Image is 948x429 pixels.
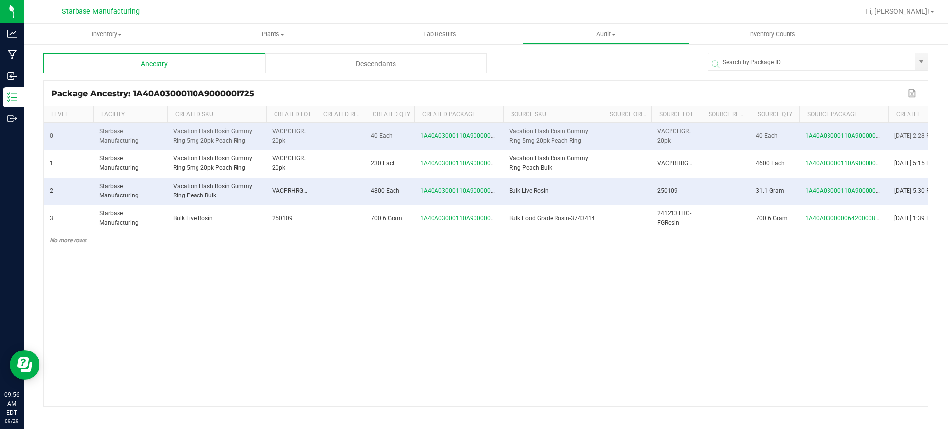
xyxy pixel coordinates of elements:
div: Package Ancestry: 1A40A03000110A9000001725 [51,89,906,98]
span: 1A40A03000110A9000001400 [805,160,890,167]
span: 2 [50,187,53,194]
span: [DATE] 2:28 PM EDT [894,132,948,139]
th: Source Lot [651,106,701,123]
span: Hi, [PERSON_NAME]! [865,7,929,15]
th: Source SKU [503,106,602,123]
inline-svg: Manufacturing [7,50,17,60]
span: 1A40A0300000642000089075 [805,215,889,222]
span: VACPRHRG250812BULK [272,187,338,194]
span: 1 [50,160,53,167]
span: [DATE] 5:30 PM EDT [894,187,948,194]
span: 3 [50,215,53,222]
span: VACPCHGR250821-20pk [272,128,326,144]
span: Lab Results [410,30,470,39]
th: Source Package [799,106,888,123]
a: Inventory [24,24,190,44]
span: Inventory Counts [736,30,809,39]
span: 700.6 Gram [371,215,402,222]
span: VACPCHGR250821-20pk [272,155,326,171]
span: 40 Each [756,132,778,139]
th: Source Ref Field [701,106,750,123]
div: Ancestry [43,53,265,73]
span: Inventory [24,30,190,39]
th: Level [44,106,93,123]
a: Plants [190,24,356,44]
span: Plants [191,30,356,39]
th: Created Package [414,106,503,123]
span: 241213THC-FGRosin [657,210,691,226]
span: 1A40A03000110A9000001526 [420,160,505,167]
span: 0 [50,132,53,139]
span: 230 Each [371,160,396,167]
span: Bulk Live Rosin [173,215,213,222]
span: 250109 [272,215,293,222]
th: Created Lot [266,106,316,123]
th: Source Qty [750,106,799,123]
span: 40 Each [371,132,393,139]
input: Search by Package ID [708,53,915,71]
inline-svg: Outbound [7,114,17,123]
iframe: Resource center [10,350,39,380]
span: 700.6 Gram [756,215,788,222]
th: Created Ref Field [316,106,365,123]
span: 1A40A03000110A9000000002 [420,215,505,222]
span: VACPRHRG250812BULK [657,160,723,167]
inline-svg: Inbound [7,71,17,81]
a: Audit [523,24,689,44]
span: VACPCHGR250821-20pk [657,128,711,144]
inline-svg: Inventory [7,92,17,102]
span: Starbase Manufacturing [99,128,139,144]
span: 1A40A03000110A9000000002 [805,187,890,194]
span: Vacation Hash Rosin Gummy Ring 5mg-20pk Peach Ring [173,128,252,144]
span: Bulk Live Rosin [509,187,549,194]
span: Starbase Manufacturing [99,155,139,171]
span: 1A40A03000110A9000001400 [420,187,505,194]
th: Created SKU [167,106,266,123]
span: Vacation Hash Rosin Gummy Ring Peach Bulk [509,155,588,171]
a: Inventory Counts [689,24,856,44]
span: Starbase Manufacturing [99,183,139,199]
span: 1A40A03000110A9000001526 [805,132,890,139]
span: 4800 Each [371,187,399,194]
th: Source Origin Harvests [602,106,651,123]
span: Starbase Manufacturing [99,210,139,226]
span: 4600 Each [756,160,785,167]
a: Lab Results [356,24,523,44]
inline-svg: Analytics [7,29,17,39]
p: 09/29 [4,417,19,425]
span: 1A40A03000110A9000001725 [420,132,505,139]
span: 250109 [657,187,678,194]
button: Export to Excel [906,87,920,100]
div: Descendants [265,53,487,73]
span: Vacation Hash Rosin Gummy Ring 5mg-20pk Peach Ring [509,128,588,144]
span: Vacation Hash Rosin Gummy Ring 5mg-20pk Peach Ring [173,155,252,171]
span: Bulk Food Grade Rosin-3743414 [509,215,595,222]
th: Created Qty [365,106,414,123]
span: Audit [523,30,689,39]
span: [DATE] 5:15 PM EDT [894,160,948,167]
th: Facility [93,106,167,123]
span: 31.1 Gram [756,187,784,194]
span: Starbase Manufacturing [62,7,140,16]
p: 09:56 AM EDT [4,390,19,417]
span: Vacation Hash Rosin Gummy Ring Peach Bulk [173,183,252,199]
span: No more rows [50,237,86,244]
span: [DATE] 1:39 PM EST [894,215,947,222]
